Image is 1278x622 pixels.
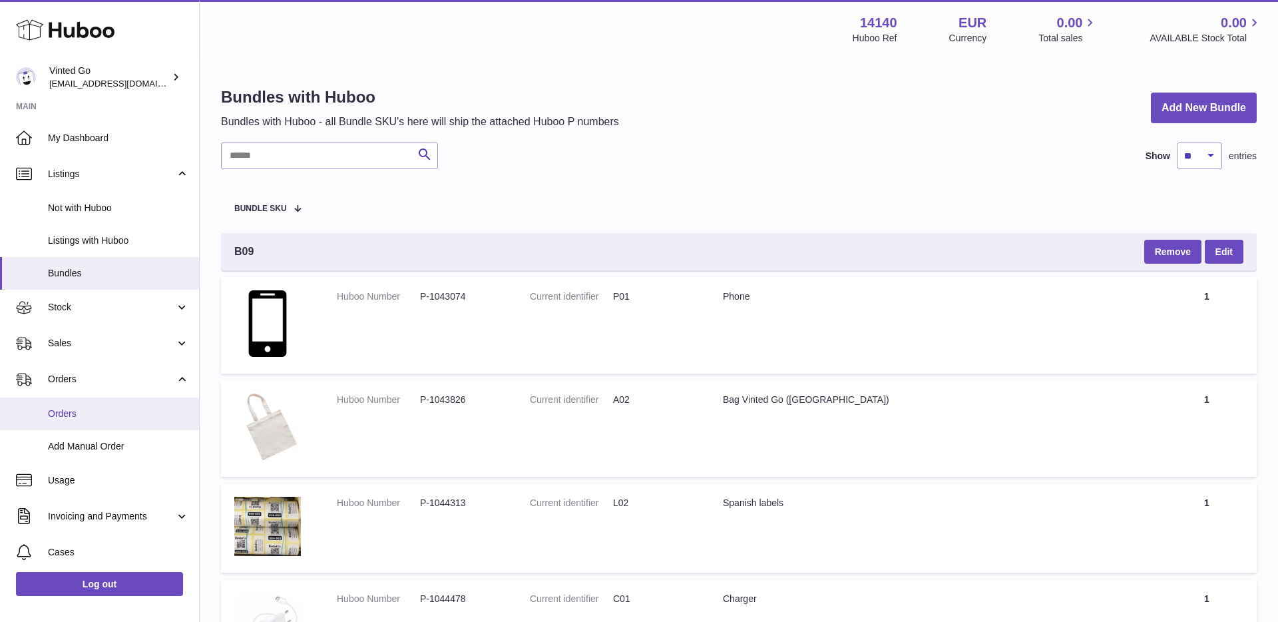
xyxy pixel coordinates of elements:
span: AVAILABLE Stock Total [1150,32,1262,45]
a: Log out [16,572,183,596]
span: My Dashboard [48,132,189,145]
a: 0.00 AVAILABLE Stock Total [1150,14,1262,45]
dt: Huboo Number [337,290,420,303]
span: [EMAIL_ADDRESS][DOMAIN_NAME] [49,78,196,89]
div: Charger [723,593,1144,605]
span: Listings with Huboo [48,234,189,247]
img: Bag Vinted Go (Spain) [234,394,301,460]
img: Spanish labels [234,497,301,556]
span: Invoicing and Payments [48,510,175,523]
a: Edit [1205,240,1243,264]
strong: 14140 [860,14,897,32]
td: 1 [1157,380,1257,477]
div: Phone [723,290,1144,303]
td: 1 [1157,483,1257,573]
span: Listings [48,168,175,180]
span: B09 [234,244,254,259]
div: Bag Vinted Go ([GEOGRAPHIC_DATA]) [723,394,1144,406]
dd: P-1044313 [420,497,503,509]
h1: Bundles with Huboo [221,87,619,108]
span: Usage [48,474,189,487]
img: giedre.bartusyte@vinted.com [16,67,36,87]
dd: P01 [613,290,696,303]
dt: Huboo Number [337,394,420,406]
dt: Current identifier [530,290,613,303]
dt: Current identifier [530,497,613,509]
div: Huboo Ref [853,32,897,45]
span: Stock [48,301,175,314]
a: 0.00 Total sales [1038,14,1098,45]
span: Cases [48,546,189,559]
div: Vinted Go [49,65,169,90]
a: Add New Bundle [1151,93,1257,124]
span: Total sales [1038,32,1098,45]
td: 1 [1157,277,1257,374]
span: entries [1229,150,1257,162]
p: Bundles with Huboo - all Bundle SKU's here will ship the attached Huboo P numbers [221,115,619,129]
span: Bundle SKU [234,204,287,213]
img: Phone [234,290,301,357]
span: 0.00 [1221,14,1247,32]
dd: L02 [613,497,696,509]
span: Add Manual Order [48,440,189,453]
dd: C01 [613,593,696,605]
span: Orders [48,408,189,420]
dd: A02 [613,394,696,406]
label: Show [1146,150,1170,162]
dt: Current identifier [530,394,613,406]
div: Spanish labels [723,497,1144,509]
span: Not with Huboo [48,202,189,214]
span: Bundles [48,267,189,280]
dt: Current identifier [530,593,613,605]
dd: P-1043074 [420,290,503,303]
button: Remove [1144,240,1201,264]
dd: P-1044478 [420,593,503,605]
span: Sales [48,337,175,350]
dd: P-1043826 [420,394,503,406]
span: 0.00 [1057,14,1083,32]
dt: Huboo Number [337,497,420,509]
span: Orders [48,373,175,386]
strong: EUR [958,14,986,32]
dt: Huboo Number [337,593,420,605]
div: Currency [949,32,987,45]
